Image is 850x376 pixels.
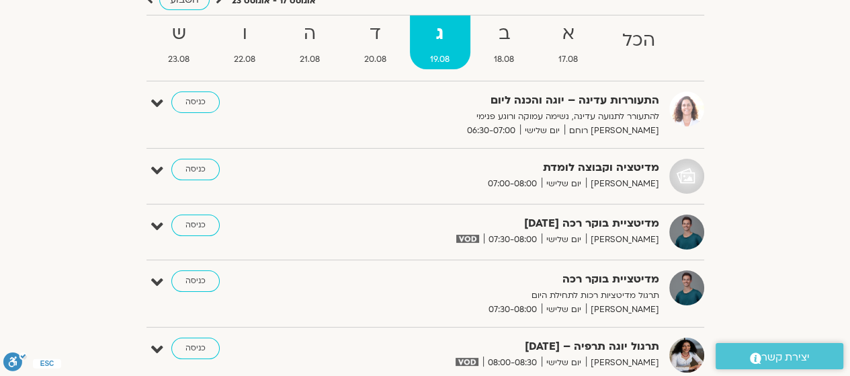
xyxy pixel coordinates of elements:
span: 19.08 [410,52,471,67]
a: ב18.08 [473,15,535,69]
span: יום שלישי [542,233,586,247]
span: [PERSON_NAME] [586,303,659,317]
span: יצירת קשר [761,348,810,367]
span: 17.08 [538,52,599,67]
strong: מדיטציית בוקר רכה [330,270,659,289]
span: [PERSON_NAME] רוחם [564,124,659,138]
span: 22.08 [213,52,276,67]
span: [PERSON_NAME] [586,177,659,191]
span: 20.08 [343,52,407,67]
span: 18.08 [473,52,535,67]
strong: מדיטציה וקבוצה לומדת [330,159,659,177]
a: א17.08 [538,15,599,69]
span: יום שלישי [542,356,586,370]
a: כניסה [171,338,220,359]
span: 07:00-08:00 [483,177,542,191]
strong: ש [148,19,211,49]
span: יום שלישי [542,303,586,317]
strong: הכל [601,26,676,56]
span: 06:30-07:00 [462,124,520,138]
strong: ב [473,19,535,49]
strong: תרגול יוגה תרפיה – [DATE] [330,338,659,356]
a: כניסה [171,91,220,113]
strong: ה [279,19,341,49]
strong: ד [343,19,407,49]
span: יום שלישי [520,124,564,138]
span: 23.08 [148,52,211,67]
a: ד20.08 [343,15,407,69]
p: להתעורר לתנועה עדינה, נשימה עמוקה ורוגע פנימי [330,110,659,124]
span: [PERSON_NAME] [586,356,659,370]
a: ה21.08 [279,15,341,69]
a: הכל [601,15,676,69]
span: 07:30-08:00 [484,303,542,317]
p: תרגול מדיטציות רכות לתחילת היום [330,289,659,303]
span: 08:00-08:30 [483,356,542,370]
a: ו22.08 [213,15,276,69]
a: כניסה [171,270,220,292]
a: ג19.08 [410,15,471,69]
span: יום שלישי [542,177,586,191]
a: כניסה [171,159,220,180]
span: 07:30-08:00 [484,233,542,247]
strong: א [538,19,599,49]
strong: מדיטציית בוקר רכה [DATE] [330,215,659,233]
img: vodicon [456,358,478,366]
a: כניסה [171,215,220,236]
a: יצירת קשר [716,343,843,369]
span: 21.08 [279,52,341,67]
strong: ו [213,19,276,49]
strong: ג [410,19,471,49]
img: vodicon [456,235,478,243]
a: ש23.08 [148,15,211,69]
span: [PERSON_NAME] [586,233,659,247]
strong: התעוררות עדינה – יוגה והכנה ליום [330,91,659,110]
